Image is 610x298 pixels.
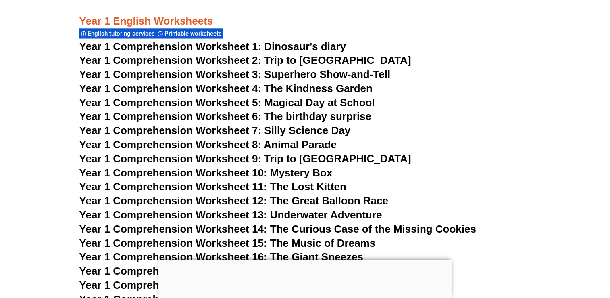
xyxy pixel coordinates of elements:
[79,97,375,109] a: Year 1 Comprehension Worksheet 5: Magical Day at School
[79,40,346,52] a: Year 1 Comprehension Worksheet 1: Dinosaur's diary
[79,279,354,291] a: Year 1 Comprehension Worksheet 18: The Friendly Fox
[79,110,371,122] a: Year 1 Comprehension Worksheet 6: The birthday surprise
[476,207,610,298] iframe: Chat Widget
[158,260,452,296] iframe: Advertisement
[79,15,531,28] h3: Year 1 English Worksheets
[156,28,223,39] div: Printable worksheets
[88,30,157,37] span: English tutoring services
[164,30,224,37] span: Printable worksheets
[79,251,363,263] a: Year 1 Comprehension Worksheet 16: The Giant Sneezes
[79,180,346,193] a: Year 1 Comprehension Worksheet 11: The Lost Kitten
[79,153,411,165] a: Year 1 Comprehension Worksheet 9: Trip to [GEOGRAPHIC_DATA]
[79,82,373,94] a: Year 1 Comprehension Worksheet 4: The Kindness Garden
[79,54,411,66] a: Year 1 Comprehension Worksheet 2: Trip to [GEOGRAPHIC_DATA]
[79,167,333,179] a: Year 1 Comprehension Worksheet 10: Mystery Box
[79,195,388,207] a: Year 1 Comprehension Worksheet 12: The Great Balloon Race
[79,28,156,39] div: English tutoring services
[79,139,337,151] a: Year 1 Comprehension Worksheet 8: Animal Parade
[79,223,476,235] a: Year 1 Comprehension Worksheet 14: The Curious Case of the Missing Cookies
[79,209,382,221] a: Year 1 Comprehension Worksheet 13: Underwater Adventure
[79,124,351,136] a: Year 1 Comprehension Worksheet 7: Silly Science Day
[79,265,412,277] a: Year 1 Comprehension Worksheet 17: The Time-Travelling Toy Box
[79,68,391,80] a: Year 1 Comprehension Worksheet 3: Superhero Show-and-Tell
[79,237,376,249] a: Year 1 Comprehension Worksheet 15: The Music of Dreams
